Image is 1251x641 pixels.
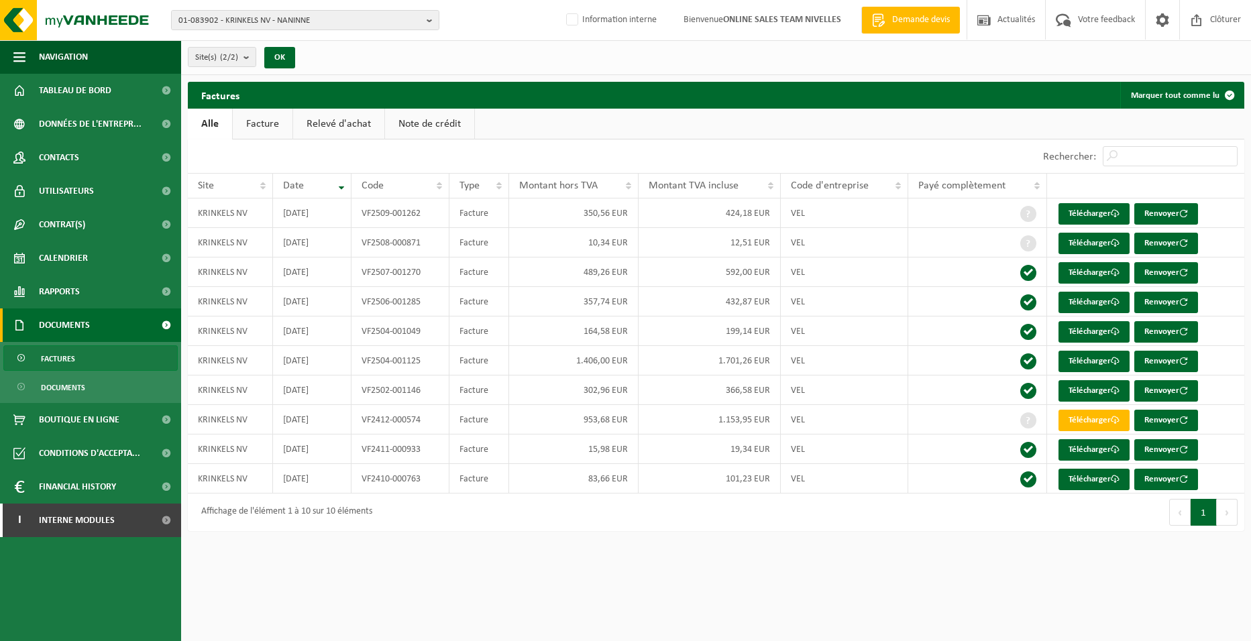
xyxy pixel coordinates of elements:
[649,180,739,191] span: Montant TVA incluse
[195,48,238,68] span: Site(s)
[1134,351,1198,372] button: Renvoyer
[273,405,351,434] td: [DATE]
[639,464,781,493] td: 101,23 EUR
[449,228,509,257] td: Facture
[273,375,351,405] td: [DATE]
[1169,499,1191,526] button: Previous
[1134,469,1198,490] button: Renvoyer
[791,180,869,191] span: Code d'entreprise
[351,198,449,228] td: VF2509-001262
[351,464,449,493] td: VF2410-000763
[1058,439,1130,461] a: Télécharger
[39,470,116,504] span: Financial History
[351,287,449,316] td: VF2506-001285
[509,316,639,346] td: 164,58 EUR
[781,316,908,346] td: VEL
[509,464,639,493] td: 83,66 EUR
[781,198,908,228] td: VEL
[1058,351,1130,372] a: Télécharger
[781,346,908,375] td: VEL
[178,11,421,31] span: 01-083902 - KRINKELS NV - NANINNE
[1058,380,1130,402] a: Télécharger
[1120,82,1243,109] button: Marquer tout comme lu
[509,257,639,287] td: 489,26 EUR
[188,464,273,493] td: KRINKELS NV
[449,405,509,434] td: Facture
[1058,469,1130,490] a: Télécharger
[283,180,304,191] span: Date
[449,434,509,464] td: Facture
[449,375,509,405] td: Facture
[459,180,480,191] span: Type
[195,500,372,524] div: Affichage de l'élément 1 à 10 sur 10 éléments
[351,316,449,346] td: VF2504-001049
[449,198,509,228] td: Facture
[519,180,598,191] span: Montant hors TVA
[188,257,273,287] td: KRINKELS NV
[509,346,639,375] td: 1.406,00 EUR
[889,13,953,27] span: Demande devis
[639,228,781,257] td: 12,51 EUR
[188,316,273,346] td: KRINKELS NV
[39,107,142,141] span: Données de l'entrepr...
[362,180,384,191] span: Code
[639,375,781,405] td: 366,58 EUR
[233,109,292,139] a: Facture
[1058,262,1130,284] a: Télécharger
[220,53,238,62] count: (2/2)
[639,287,781,316] td: 432,87 EUR
[563,10,657,30] label: Information interne
[39,40,88,74] span: Navigation
[188,434,273,464] td: KRINKELS NV
[509,375,639,405] td: 302,96 EUR
[264,47,295,68] button: OK
[449,316,509,346] td: Facture
[781,405,908,434] td: VEL
[1058,292,1130,313] a: Télécharger
[351,375,449,405] td: VF2502-001146
[781,228,908,257] td: VEL
[351,405,449,434] td: VF2412-000574
[1134,321,1198,343] button: Renvoyer
[351,257,449,287] td: VF2507-001270
[351,228,449,257] td: VF2508-000871
[1134,439,1198,461] button: Renvoyer
[273,434,351,464] td: [DATE]
[3,374,178,400] a: Documents
[1134,380,1198,402] button: Renvoyer
[39,241,88,275] span: Calendrier
[639,434,781,464] td: 19,34 EUR
[39,141,79,174] span: Contacts
[39,74,111,107] span: Tableau de bord
[273,464,351,493] td: [DATE]
[1134,410,1198,431] button: Renvoyer
[41,375,85,400] span: Documents
[509,405,639,434] td: 953,68 EUR
[639,198,781,228] td: 424,18 EUR
[1134,262,1198,284] button: Renvoyer
[39,275,80,308] span: Rapports
[449,464,509,493] td: Facture
[449,287,509,316] td: Facture
[781,257,908,287] td: VEL
[1058,321,1130,343] a: Télécharger
[39,504,115,537] span: Interne modules
[293,109,384,139] a: Relevé d'achat
[351,434,449,464] td: VF2411-000933
[918,180,1005,191] span: Payé complètement
[509,198,639,228] td: 350,56 EUR
[273,287,351,316] td: [DATE]
[781,434,908,464] td: VEL
[639,257,781,287] td: 592,00 EUR
[1134,203,1198,225] button: Renvoyer
[1217,499,1238,526] button: Next
[509,434,639,464] td: 15,98 EUR
[188,405,273,434] td: KRINKELS NV
[781,287,908,316] td: VEL
[188,47,256,67] button: Site(s)(2/2)
[188,287,273,316] td: KRINKELS NV
[1058,203,1130,225] a: Télécharger
[509,287,639,316] td: 357,74 EUR
[1043,152,1096,162] label: Rechercher:
[188,228,273,257] td: KRINKELS NV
